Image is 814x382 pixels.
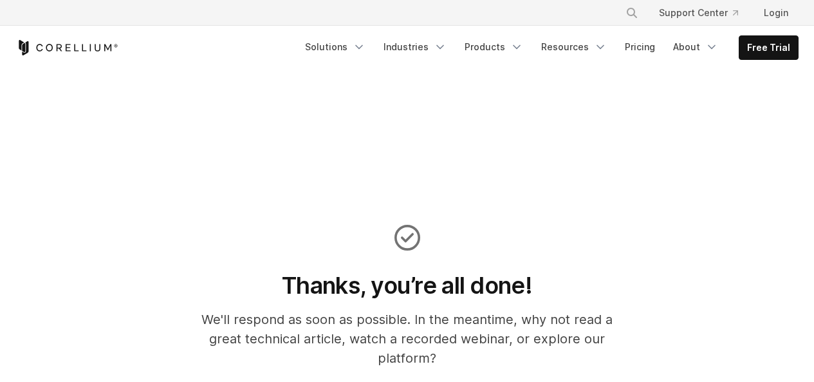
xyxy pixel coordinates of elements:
a: Free Trial [739,36,798,59]
a: Login [754,1,799,24]
button: Search [620,1,643,24]
p: We'll respond as soon as possible. In the meantime, why not read a great technical article, watch... [184,310,630,368]
a: Products [457,35,531,59]
a: Resources [533,35,615,59]
div: Navigation Menu [297,35,799,60]
a: Solutions [297,35,373,59]
h1: Thanks, you’re all done! [184,271,630,300]
div: Navigation Menu [610,1,799,24]
a: Pricing [617,35,663,59]
a: Support Center [649,1,748,24]
a: Industries [376,35,454,59]
a: Corellium Home [16,40,118,55]
a: About [665,35,726,59]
